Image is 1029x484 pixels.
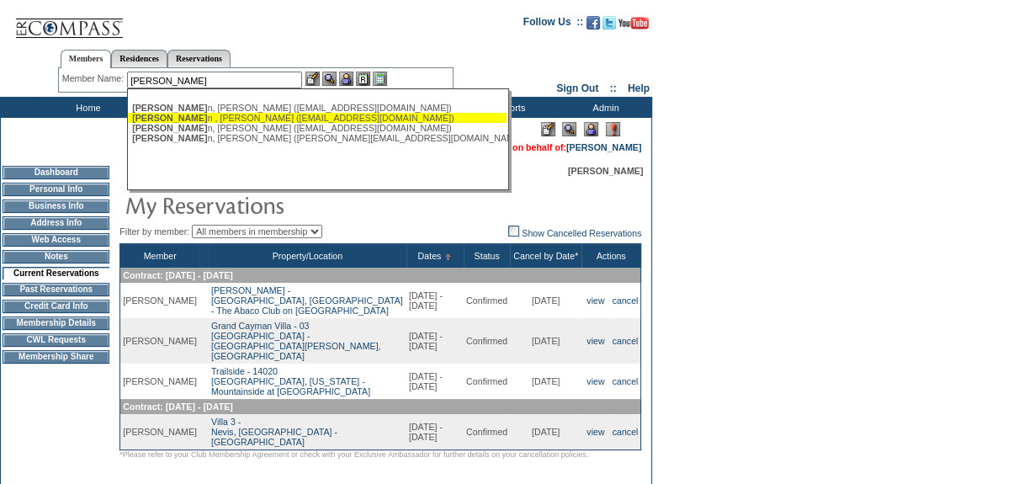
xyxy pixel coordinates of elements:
[144,251,177,261] a: Member
[586,295,604,306] a: view
[211,321,381,361] a: Grand Cayman Villa - 03[GEOGRAPHIC_DATA] - [GEOGRAPHIC_DATA][PERSON_NAME], [GEOGRAPHIC_DATA]
[586,376,604,386] a: view
[406,283,464,318] td: [DATE] - [DATE]
[3,350,109,364] td: Membership Share
[508,226,519,237] img: chk_off.JPG
[584,122,598,136] img: Impersonate
[3,267,109,279] td: Current Reservations
[111,50,167,67] a: Residences
[3,166,109,179] td: Dashboard
[211,285,403,316] a: [PERSON_NAME] -[GEOGRAPHIC_DATA], [GEOGRAPHIC_DATA] - The Abaco Club on [GEOGRAPHIC_DATA]
[417,251,441,261] a: Dates
[132,113,502,123] div: n , [PERSON_NAME] ([EMAIL_ADDRESS][DOMAIN_NAME])
[510,364,581,399] td: [DATE]
[62,72,127,86] div: Member Name:
[3,300,109,313] td: Credit Card Info
[3,183,109,196] td: Personal Info
[3,283,109,296] td: Past Reservations
[132,133,207,143] span: [PERSON_NAME]
[586,21,600,31] a: Become our fan on Facebook
[510,318,581,364] td: [DATE]
[586,427,604,437] a: view
[120,318,199,364] td: [PERSON_NAME]
[120,364,199,399] td: [PERSON_NAME]
[38,97,135,118] td: Home
[3,316,109,330] td: Membership Details
[3,250,109,263] td: Notes
[119,226,189,237] span: Filter by member:
[406,364,464,399] td: [DATE] - [DATE]
[211,417,337,447] a: Villa 3 -Nevis, [GEOGRAPHIC_DATA] - [GEOGRAPHIC_DATA]
[618,21,649,31] a: Subscribe to our YouTube Channel
[448,142,641,152] span: You are acting on behalf of:
[541,122,555,136] img: Edit Mode
[123,270,232,280] span: Contract: [DATE] - [DATE]
[167,50,231,67] a: Reservations
[602,16,616,29] img: Follow us on Twitter
[464,318,510,364] td: Confirmed
[613,427,639,437] a: cancel
[3,216,109,230] td: Address Info
[14,4,124,39] img: Compass Home
[120,414,199,450] td: [PERSON_NAME]
[132,113,207,123] span: [PERSON_NAME]
[586,16,600,29] img: Become our fan on Facebook
[586,336,604,346] a: view
[618,17,649,29] img: Subscribe to our YouTube Channel
[510,283,581,318] td: [DATE]
[119,450,588,459] span: *Please refer to your Club Membership Agreement or check with your Exclusive Ambassador for furth...
[3,333,109,347] td: CWL Requests
[602,21,616,31] a: Follow us on Twitter
[464,283,510,318] td: Confirmed
[3,233,109,247] td: Web Access
[132,123,502,133] div: n, [PERSON_NAME] ([EMAIL_ADDRESS][DOMAIN_NAME])
[120,283,199,318] td: [PERSON_NAME]
[606,122,620,136] img: Log Concern/Member Elevation
[125,188,461,221] img: pgTtlMyReservations.gif
[305,72,320,86] img: b_edit.gif
[406,414,464,450] td: [DATE] - [DATE]
[464,414,510,450] td: Confirmed
[555,97,652,118] td: Admin
[406,318,464,364] td: [DATE] - [DATE]
[273,251,343,261] a: Property/Location
[523,14,583,35] td: Follow Us ::
[123,402,232,412] span: Contract: [DATE] - [DATE]
[356,72,370,86] img: Reservations
[613,376,639,386] a: cancel
[613,295,639,306] a: cancel
[61,50,112,68] a: Members
[211,366,370,396] a: Trailside - 14020[GEOGRAPHIC_DATA], [US_STATE] - Mountainside at [GEOGRAPHIC_DATA]
[556,82,598,94] a: Sign Out
[568,166,643,176] span: [PERSON_NAME]
[628,82,650,94] a: Help
[613,336,639,346] a: cancel
[508,228,641,238] a: Show Cancelled Reservations
[132,103,207,113] span: [PERSON_NAME]
[464,364,510,399] td: Confirmed
[132,123,207,133] span: [PERSON_NAME]
[132,103,502,113] div: n, [PERSON_NAME] ([EMAIL_ADDRESS][DOMAIN_NAME])
[513,251,578,261] a: Cancel by Date*
[581,244,641,269] th: Actions
[562,122,576,136] img: View Mode
[510,414,581,450] td: [DATE]
[3,199,109,213] td: Business Info
[441,253,452,260] img: Ascending
[474,251,499,261] a: Status
[132,133,502,143] div: n, [PERSON_NAME] ([PERSON_NAME][EMAIL_ADDRESS][DOMAIN_NAME])
[339,72,353,86] img: Impersonate
[322,72,337,86] img: View
[566,142,641,152] a: [PERSON_NAME]
[373,72,387,86] img: b_calculator.gif
[610,82,617,94] span: ::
